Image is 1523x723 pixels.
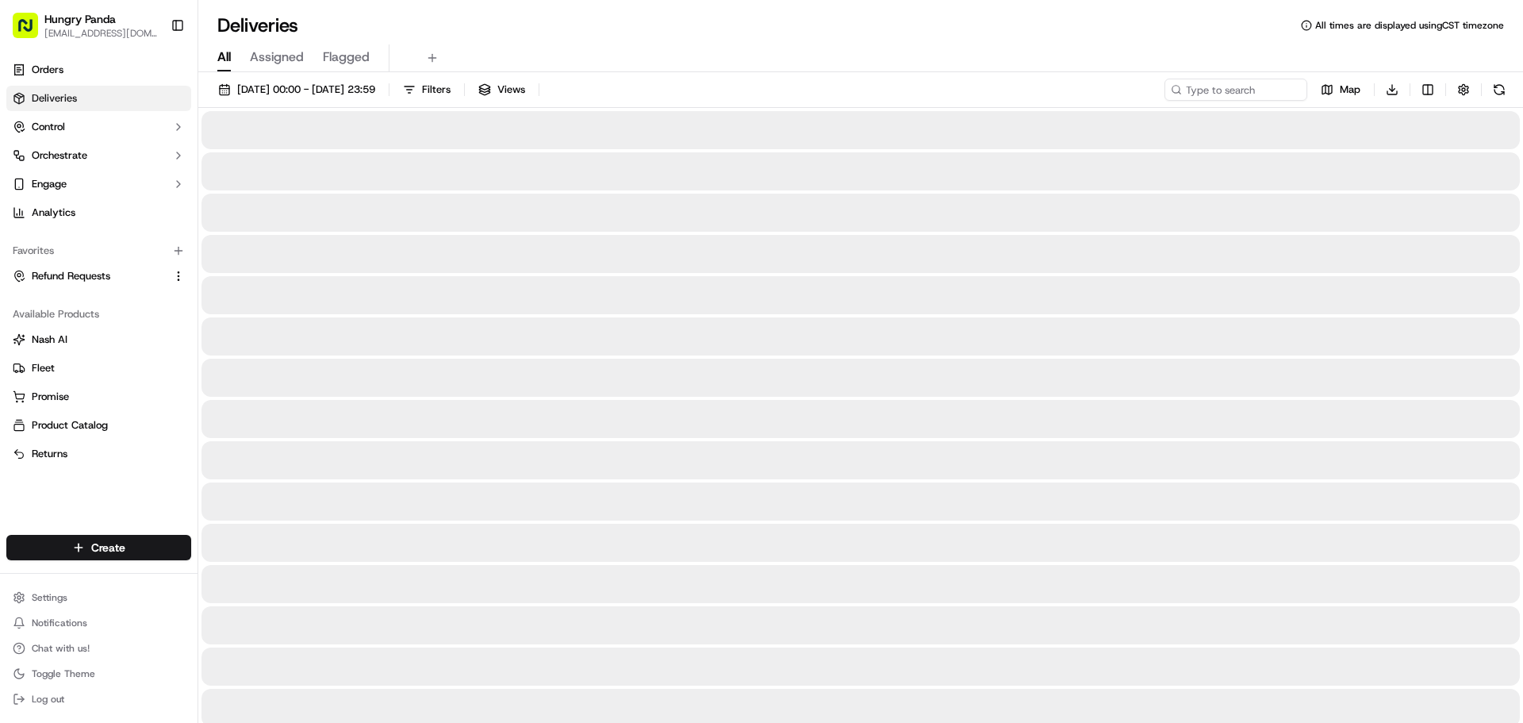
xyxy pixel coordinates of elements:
button: Toggle Theme [6,663,191,685]
button: [EMAIL_ADDRESS][DOMAIN_NAME] [44,27,158,40]
button: Returns [6,441,191,467]
button: [DATE] 00:00 - [DATE] 23:59 [211,79,382,101]
button: Map [1314,79,1368,101]
span: Views [497,83,525,97]
button: Views [471,79,532,101]
span: Log out [32,693,64,706]
h1: Deliveries [217,13,298,38]
span: Returns [32,447,67,461]
span: Control [32,120,65,134]
button: Fleet [6,356,191,381]
button: Engage [6,171,191,197]
span: All [217,48,231,67]
button: Promise [6,384,191,410]
span: Flagged [323,48,370,67]
div: Available Products [6,302,191,327]
span: Orchestrate [32,148,87,163]
button: Log out [6,688,191,710]
span: Assigned [250,48,304,67]
span: Orders [32,63,63,77]
span: Product Catalog [32,418,108,433]
a: Orders [6,57,191,83]
a: Fleet [13,361,185,375]
button: Refresh [1488,79,1510,101]
span: Toggle Theme [32,667,95,680]
span: Deliveries [32,91,77,106]
span: Fleet [32,361,55,375]
button: Refund Requests [6,263,191,289]
button: Create [6,535,191,560]
div: Favorites [6,238,191,263]
span: Chat with us! [32,642,90,655]
a: Returns [13,447,185,461]
button: Settings [6,586,191,609]
a: Deliveries [6,86,191,111]
a: Analytics [6,200,191,225]
a: Refund Requests [13,269,166,283]
span: Promise [32,390,69,404]
button: Hungry Panda[EMAIL_ADDRESS][DOMAIN_NAME] [6,6,164,44]
button: Notifications [6,612,191,634]
span: Nash AI [32,333,67,347]
input: Type to search [1164,79,1307,101]
a: Promise [13,390,185,404]
button: Filters [396,79,458,101]
span: Notifications [32,617,87,629]
span: Analytics [32,206,75,220]
a: Product Catalog [13,418,185,433]
span: Settings [32,591,67,604]
span: Map [1340,83,1360,97]
span: All times are displayed using CST timezone [1315,19,1504,32]
a: Nash AI [13,333,185,347]
span: Filters [422,83,451,97]
button: Orchestrate [6,143,191,168]
span: Create [91,540,125,556]
button: Product Catalog [6,413,191,438]
button: Chat with us! [6,637,191,660]
button: Nash AI [6,327,191,352]
button: Control [6,114,191,140]
span: [DATE] 00:00 - [DATE] 23:59 [237,83,375,97]
button: Hungry Panda [44,11,116,27]
span: Refund Requests [32,269,110,283]
span: Engage [32,177,67,191]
